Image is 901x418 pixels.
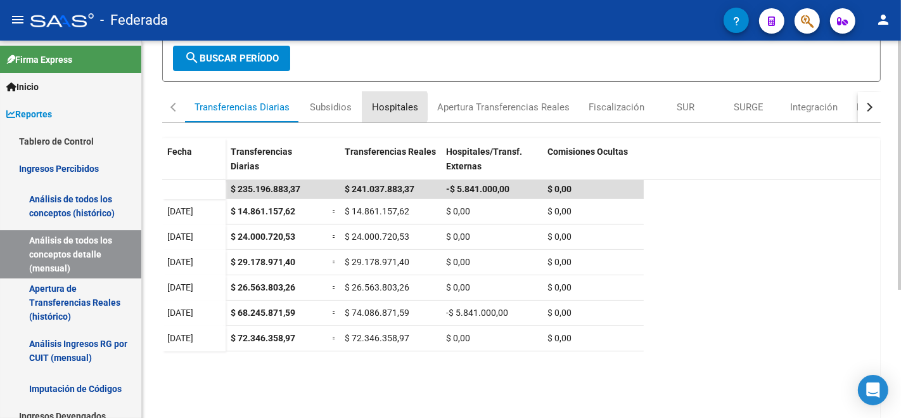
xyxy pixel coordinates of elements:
span: = [332,308,337,318]
mat-icon: menu [10,12,25,27]
span: [DATE] [167,333,193,343]
span: [DATE] [167,257,193,267]
span: $ 0,00 [446,257,470,267]
div: Transferencias Diarias [195,100,290,114]
span: $ 241.037.883,37 [345,184,414,194]
div: Hospitales [372,100,418,114]
span: Reportes [6,107,52,121]
button: Buscar Período [173,46,290,71]
span: = [332,206,337,216]
span: $ 29.178.971,40 [345,257,409,267]
mat-icon: search [184,50,200,65]
div: Open Intercom Messenger [858,375,888,405]
div: Apertura Transferencias Reales [437,100,570,114]
span: $ 0,00 [446,206,470,216]
span: $ 74.086.871,59 [345,308,409,318]
div: SURGE [734,100,764,114]
span: [DATE] [167,206,193,216]
span: $ 0,00 [446,282,470,292]
span: $ 235.196.883,37 [231,184,300,194]
span: $ 0,00 [547,232,572,242]
span: $ 0,00 [547,184,572,194]
span: $ 24.000.720,53 [345,232,409,242]
span: $ 72.346.358,97 [345,333,409,343]
span: $ 0,00 [547,282,572,292]
span: $ 0,00 [547,257,572,267]
span: = [332,232,337,242]
div: Subsidios [310,100,352,114]
span: -$ 5.841.000,00 [446,184,509,194]
span: $ 0,00 [547,333,572,343]
datatable-header-cell: Comisiones Ocultas [542,138,644,192]
span: [DATE] [167,282,193,292]
span: $ 0,00 [446,232,470,242]
span: $ 68.245.871,59 [231,308,295,318]
span: $ 0,00 [446,333,470,343]
span: = [332,333,337,343]
div: Integración [790,100,838,114]
div: Fiscalización [589,100,644,114]
datatable-header-cell: Transferencias Reales [340,138,441,192]
span: [DATE] [167,232,193,242]
span: $ 72.346.358,97 [231,333,295,343]
span: Hospitales/Transf. Externas [446,147,522,171]
datatable-header-cell: Fecha [162,138,226,192]
datatable-header-cell: Transferencias Diarias [226,138,327,192]
div: SUR [677,100,694,114]
span: $ 24.000.720,53 [231,232,295,242]
span: Transferencias Diarias [231,147,292,171]
span: Comisiones Ocultas [547,147,628,157]
span: Buscar Período [184,53,279,64]
span: Transferencias Reales [345,147,436,157]
span: $ 0,00 [547,308,572,318]
span: = [332,282,337,292]
span: $ 26.563.803,26 [345,282,409,292]
span: = [332,257,337,267]
mat-icon: person [876,12,891,27]
span: Inicio [6,80,39,94]
span: - Federada [100,6,168,34]
datatable-header-cell: Hospitales/Transf. Externas [441,138,542,192]
span: $ 14.861.157,62 [345,206,409,216]
span: $ 26.563.803,26 [231,282,295,292]
span: $ 0,00 [547,206,572,216]
span: $ 14.861.157,62 [231,206,295,216]
span: Fecha [167,147,192,157]
span: [DATE] [167,308,193,318]
span: Firma Express [6,53,72,67]
span: $ 29.178.971,40 [231,257,295,267]
span: -$ 5.841.000,00 [446,308,508,318]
